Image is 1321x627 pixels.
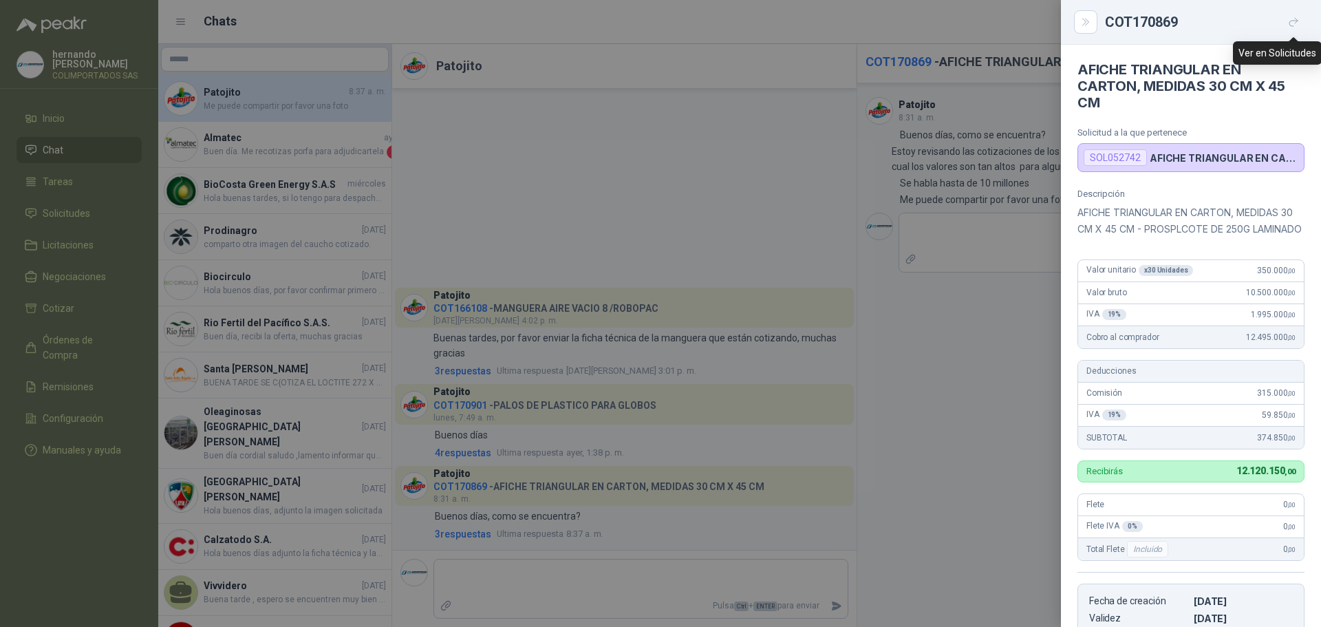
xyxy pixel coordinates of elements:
[1285,467,1296,476] span: ,00
[1287,523,1296,531] span: ,00
[1102,410,1127,421] div: 19 %
[1086,467,1123,476] p: Recibirás
[1086,366,1136,376] span: Deducciones
[1084,149,1147,166] div: SOL052742
[1105,11,1304,33] div: COT170869
[1194,613,1293,624] p: [DATE]
[1283,544,1296,554] span: 0
[1086,433,1127,443] span: SUBTOTAL
[1287,390,1296,397] span: ,00
[1086,500,1104,509] span: Flete
[1257,433,1296,443] span: 374.850
[1246,288,1296,297] span: 10.500.000
[1194,595,1293,607] p: [DATE]
[1287,501,1296,509] span: ,00
[1077,61,1304,111] h4: AFICHE TRIANGULAR EN CARTON, MEDIDAS 30 CM X 45 CM
[1257,266,1296,275] span: 350.000
[1086,541,1171,557] span: Total Flete
[1077,127,1304,138] p: Solicitud a la que pertenece
[1257,388,1296,398] span: 315.000
[1077,189,1304,199] p: Descripción
[1139,265,1193,276] div: x 30 Unidades
[1236,465,1296,476] span: 12.120.150
[1086,309,1126,320] span: IVA
[1086,288,1126,297] span: Valor bruto
[1086,332,1159,342] span: Cobro al comprador
[1086,388,1122,398] span: Comisión
[1089,613,1188,624] p: Validez
[1122,521,1143,532] div: 0 %
[1086,521,1143,532] span: Flete IVA
[1287,334,1296,341] span: ,00
[1287,546,1296,553] span: ,00
[1287,311,1296,319] span: ,00
[1127,541,1168,557] div: Incluido
[1086,265,1193,276] span: Valor unitario
[1262,410,1296,420] span: 59.850
[1287,267,1296,275] span: ,00
[1287,434,1296,442] span: ,00
[1246,332,1296,342] span: 12.495.000
[1077,204,1304,237] p: AFICHE TRIANGULAR EN CARTON, MEDIDAS 30 CM X 45 CM - PROSPLCOTE DE 250G LAMINADO
[1077,14,1094,30] button: Close
[1089,595,1188,607] p: Fecha de creación
[1287,289,1296,297] span: ,00
[1283,500,1296,509] span: 0
[1287,412,1296,419] span: ,00
[1283,522,1296,531] span: 0
[1102,309,1127,320] div: 19 %
[1251,310,1296,319] span: 1.995.000
[1086,410,1126,421] span: IVA
[1150,152,1298,164] p: AFICHE TRIANGULAR EN CARTON, MEDIDAS 30 CM X 45 CM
